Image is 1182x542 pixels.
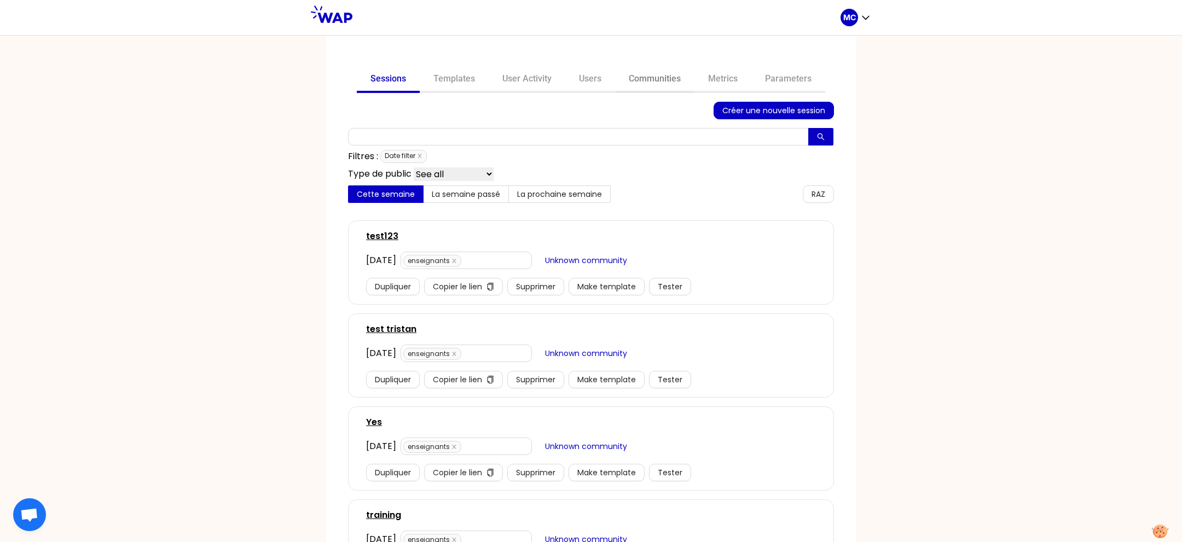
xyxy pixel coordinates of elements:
[569,464,645,481] button: Make template
[808,128,833,145] button: search
[486,283,494,292] span: copy
[366,323,416,336] a: test tristan
[366,254,396,267] div: [DATE]
[366,464,420,481] button: Dupliquer
[451,351,457,357] span: close
[615,67,694,93] a: Communities
[433,467,482,479] span: Copier le lien
[649,278,691,295] button: Tester
[417,153,422,159] span: close
[841,9,871,26] button: MC
[375,281,411,293] span: Dupliquer
[569,278,645,295] button: Make template
[658,374,682,386] span: Tester
[380,150,427,163] span: Date filter
[577,467,636,479] span: Make template
[658,281,682,293] span: Tester
[565,67,615,93] a: Users
[433,281,482,293] span: Copier le lien
[507,464,564,481] button: Supprimer
[507,371,564,388] button: Supprimer
[536,438,636,455] button: Unknown community
[569,371,645,388] button: Make template
[366,278,420,295] button: Dupliquer
[516,281,555,293] span: Supprimer
[751,67,825,93] a: Parameters
[722,104,825,116] span: Créer une nouvelle session
[649,464,691,481] button: Tester
[375,467,411,479] span: Dupliquer
[366,230,398,243] a: test123
[420,67,489,93] a: Templates
[507,278,564,295] button: Supprimer
[803,185,834,203] button: RAZ
[451,258,457,264] span: close
[545,347,627,359] span: Unknown community
[649,371,691,388] button: Tester
[366,347,396,360] div: [DATE]
[366,509,401,522] a: training
[357,189,415,200] span: Cette semaine
[403,255,461,267] span: enseignants
[577,281,636,293] span: Make template
[424,464,503,481] button: Copier le liencopy
[486,376,494,384] span: copy
[403,441,461,453] span: enseignants
[432,189,500,200] span: La semaine passé
[424,371,503,388] button: Copier le liencopy
[433,374,482,386] span: Copier le lien
[714,102,834,119] button: Créer une nouvelle session
[348,167,412,181] p: Type de public
[366,440,396,453] div: [DATE]
[13,498,46,531] div: Ouvrir le chat
[577,374,636,386] span: Make template
[366,371,420,388] button: Dupliquer
[812,188,825,200] span: RAZ
[357,67,420,93] a: Sessions
[489,67,565,93] a: User Activity
[843,12,856,23] p: MC
[424,278,503,295] button: Copier le liencopy
[516,467,555,479] span: Supprimer
[517,189,602,200] span: La prochaine semaine
[516,374,555,386] span: Supprimer
[403,348,461,360] span: enseignants
[694,67,751,93] a: Metrics
[366,416,382,429] a: Yes
[817,133,825,142] span: search
[536,345,636,362] button: Unknown community
[545,440,627,452] span: Unknown community
[375,374,411,386] span: Dupliquer
[536,252,636,269] button: Unknown community
[348,150,378,163] p: Filtres :
[545,254,627,266] span: Unknown community
[658,467,682,479] span: Tester
[486,469,494,477] span: copy
[451,444,457,450] span: close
